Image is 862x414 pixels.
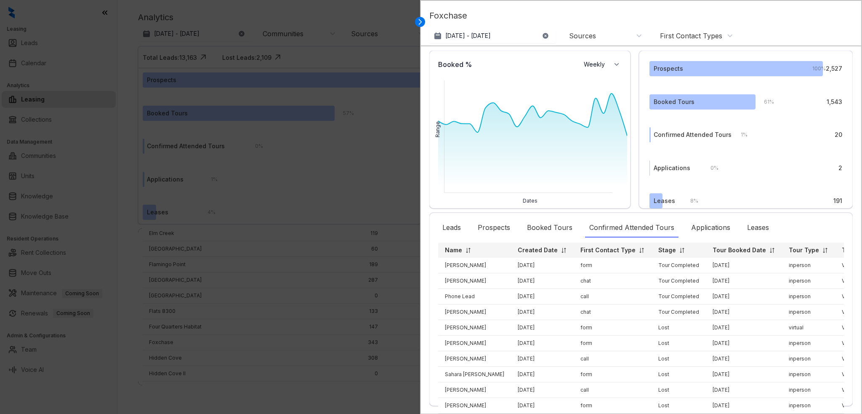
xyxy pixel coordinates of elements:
[574,367,652,382] td: form
[652,382,706,398] td: Lost
[654,130,732,139] div: Confirmed Attended Tours
[706,289,782,304] td: [DATE]
[706,273,782,289] td: [DATE]
[706,304,782,320] td: [DATE]
[706,398,782,414] td: [DATE]
[782,382,835,398] td: inperson
[574,320,652,336] td: form
[574,258,652,273] td: form
[652,273,706,289] td: Tour Completed
[511,336,574,351] td: [DATE]
[769,247,775,254] img: sorting
[706,336,782,351] td: [DATE]
[782,351,835,367] td: inperson
[654,97,694,107] div: Booked Tours
[743,218,773,238] div: Leases
[660,31,722,40] div: First Contact Types
[434,121,442,137] div: Range
[706,320,782,336] td: [DATE]
[713,246,766,254] p: Tour Booked Date
[654,196,675,206] div: Leases
[804,64,826,73] div: 100 %
[580,246,636,254] p: First Contact Type
[438,320,511,336] td: [PERSON_NAME]
[574,336,652,351] td: form
[782,320,835,336] td: virtual
[438,289,511,304] td: Phone Lead
[706,351,782,367] td: [DATE]
[782,289,835,304] td: inperson
[706,367,782,382] td: [DATE]
[732,130,748,139] div: 1 %
[687,218,734,238] div: Applications
[574,398,652,414] td: form
[652,304,706,320] td: Tour Completed
[782,336,835,351] td: inperson
[438,398,511,414] td: [PERSON_NAME]
[511,273,574,289] td: [DATE]
[782,273,835,289] td: inperson
[658,246,676,254] p: Stage
[838,163,842,173] div: 2
[652,320,706,336] td: Lost
[782,367,835,382] td: inperson
[574,382,652,398] td: call
[654,163,690,173] div: Applications
[474,218,514,238] div: Prospects
[652,351,706,367] td: Lost
[465,247,471,254] img: sorting
[574,289,652,304] td: call
[682,196,698,206] div: 8 %
[639,247,645,254] img: sorting
[789,246,819,254] p: Tour Type
[652,336,706,351] td: Lost
[438,258,511,273] td: [PERSON_NAME]
[652,258,706,273] td: Tour Completed
[434,55,476,74] div: Booked %
[511,398,574,414] td: [DATE]
[706,258,782,273] td: [DATE]
[569,31,596,40] div: Sources
[445,32,491,40] p: [DATE] - [DATE]
[579,57,626,72] button: Weekly
[429,9,853,28] p: Foxchase
[835,130,842,139] div: 20
[511,289,574,304] td: [DATE]
[438,351,511,367] td: [PERSON_NAME]
[438,367,511,382] td: Sahara [PERSON_NAME]
[782,398,835,414] td: inperson
[822,247,828,254] img: sorting
[782,304,835,320] td: inperson
[561,247,567,254] img: sorting
[652,367,706,382] td: Lost
[511,304,574,320] td: [DATE]
[574,351,652,367] td: call
[511,382,574,398] td: [DATE]
[511,258,574,273] td: [DATE]
[511,320,574,336] td: [DATE]
[827,97,842,107] div: 1,543
[652,289,706,304] td: Tour Completed
[445,246,462,254] p: Name
[438,336,511,351] td: [PERSON_NAME]
[523,218,577,238] div: Booked Tours
[679,247,685,254] img: sorting
[756,97,774,107] div: 61 %
[574,273,652,289] td: chat
[574,304,652,320] td: chat
[511,367,574,382] td: [DATE]
[429,28,556,43] button: [DATE] - [DATE]
[434,197,626,205] div: Dates
[438,218,465,238] div: Leads
[438,304,511,320] td: [PERSON_NAME]
[654,64,683,73] div: Prospects
[438,273,511,289] td: [PERSON_NAME]
[652,398,706,414] td: Lost
[518,246,558,254] p: Created Date
[826,64,842,73] div: 2,527
[782,258,835,273] td: inperson
[585,218,678,238] div: Confirmed Attended Tours
[584,60,609,69] span: Weekly
[511,351,574,367] td: [DATE]
[438,382,511,398] td: [PERSON_NAME]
